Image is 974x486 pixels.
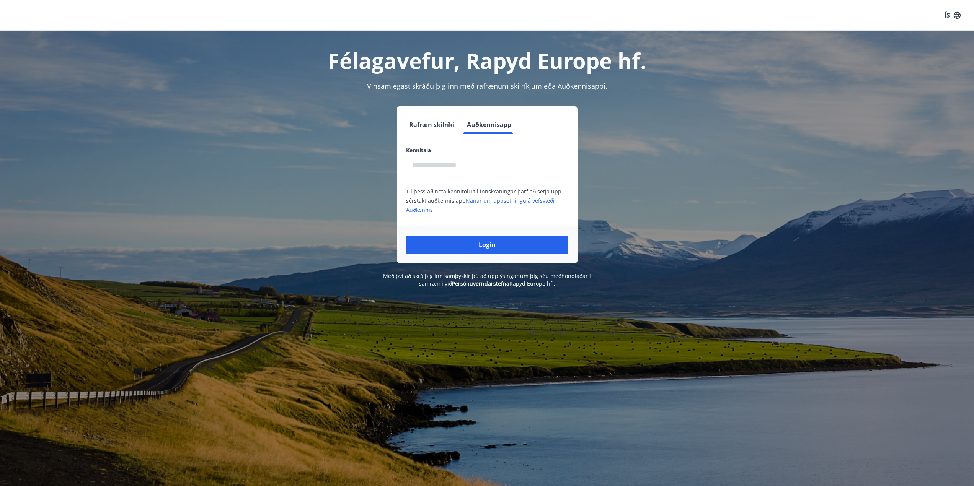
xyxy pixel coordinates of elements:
a: Nánar um uppsetningu á vefsvæði Auðkennis [406,197,555,213]
h1: Félagavefur, Rapyd Europe hf. [221,46,754,75]
label: Kennitala [406,146,568,154]
span: Vinsamlegast skráðu þig inn með rafrænum skilríkjum eða Auðkennisappi. [367,81,607,91]
button: Auðkennisapp [464,115,514,134]
button: Rafræn skilríki [406,115,458,134]
span: Með því að skrá þig inn samþykkir þú að upplýsingar um þig séu meðhöndlaðar í samræmi við Rapyd E... [383,272,591,287]
button: ÍS [940,8,965,22]
a: Persónuverndarstefna [452,280,509,287]
button: Login [406,236,568,254]
span: Til þess að nota kennitölu til innskráningar þarf að setja upp sérstakt auðkennis app [406,188,561,213]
